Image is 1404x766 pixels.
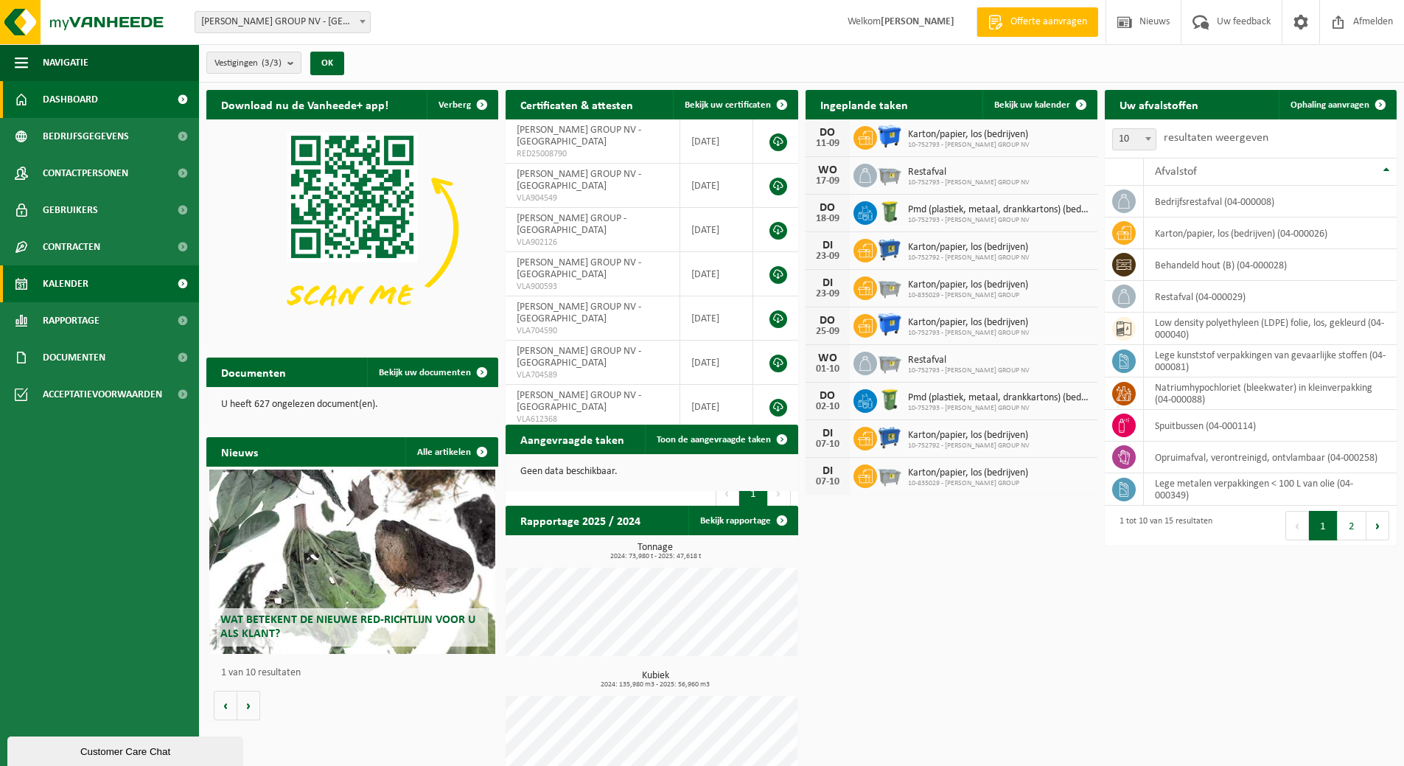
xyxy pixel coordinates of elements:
span: 10 [1112,128,1156,150]
h2: Certificaten & attesten [506,90,648,119]
span: Wat betekent de nieuwe RED-richtlijn voor u als klant? [220,614,475,640]
span: 10-752793 - [PERSON_NAME] GROUP NV [908,366,1030,375]
p: Geen data beschikbaar. [520,467,783,477]
div: 07-10 [813,477,842,487]
a: Wat betekent de nieuwe RED-richtlijn voor u als klant? [209,470,495,654]
span: Karton/papier, los (bedrijven) [908,467,1028,479]
span: 10-752793 - [PERSON_NAME] GROUP NV [908,178,1030,187]
td: lege kunststof verpakkingen van gevaarlijke stoffen (04-000081) [1144,345,1397,377]
span: Rapportage [43,302,99,339]
span: Restafval [908,167,1030,178]
span: Afvalstof [1155,166,1197,178]
a: Alle artikelen [405,437,497,467]
td: natriumhypochloriet (bleekwater) in kleinverpakking (04-000088) [1144,377,1397,410]
span: 10-835029 - [PERSON_NAME] GROUP [908,291,1028,300]
span: 10-752792 - [PERSON_NAME] GROUP NV [908,254,1030,262]
a: Ophaling aanvragen [1279,90,1395,119]
h2: Documenten [206,358,301,386]
span: Pmd (plastiek, metaal, drankkartons) (bedrijven) [908,204,1090,216]
span: Bekijk uw certificaten [685,100,771,110]
span: Bekijk uw documenten [379,368,471,377]
td: [DATE] [680,385,753,429]
span: LEMAHIEU GROUP NV - GENT [195,11,371,33]
h3: Kubiek [513,671,797,689]
a: Offerte aanvragen [977,7,1098,37]
span: 10-835029 - [PERSON_NAME] GROUP [908,479,1028,488]
td: spuitbussen (04-000114) [1144,410,1397,442]
h3: Tonnage [513,543,797,560]
td: [DATE] [680,252,753,296]
div: WO [813,164,842,176]
span: VLA904549 [517,192,668,204]
span: Documenten [43,339,105,376]
span: Navigatie [43,44,88,81]
td: [DATE] [680,164,753,208]
label: resultaten weergeven [1164,132,1268,144]
span: [PERSON_NAME] GROUP NV - [GEOGRAPHIC_DATA] [517,390,641,413]
span: 2024: 135,980 m3 - 2025: 56,960 m3 [513,681,797,689]
span: LEMAHIEU GROUP NV - GENT [195,12,370,32]
div: 25-09 [813,327,842,337]
h2: Ingeplande taken [806,90,923,119]
td: restafval (04-000029) [1144,281,1397,313]
strong: [PERSON_NAME] [881,16,954,27]
td: [DATE] [680,208,753,252]
div: DO [813,202,842,214]
button: Previous [1285,511,1309,540]
div: DI [813,428,842,439]
div: DO [813,315,842,327]
span: Pmd (plastiek, metaal, drankkartons) (bedrijven) [908,392,1090,404]
td: bedrijfsrestafval (04-000008) [1144,186,1397,217]
span: Contactpersonen [43,155,128,192]
span: VLA900593 [517,281,668,293]
a: Bekijk uw documenten [367,358,497,387]
div: 17-09 [813,176,842,187]
span: 10-752793 - [PERSON_NAME] GROUP NV [908,216,1090,225]
div: DI [813,240,842,251]
img: WB-0240-HPE-GN-50 [877,199,902,224]
button: Vorige [214,691,237,720]
span: 2024: 73,980 t - 2025: 47,618 t [513,553,797,560]
a: Toon de aangevraagde taken [645,425,797,454]
div: DI [813,465,842,477]
count: (3/3) [262,58,282,68]
div: 11-09 [813,139,842,149]
span: VLA902126 [517,237,668,248]
img: WB-0660-HPE-BE-01 [877,425,902,450]
td: [DATE] [680,296,753,341]
img: WB-2500-GAL-GY-01 [877,462,902,487]
img: Download de VHEPlus App [206,119,498,338]
button: Vestigingen(3/3) [206,52,301,74]
p: U heeft 627 ongelezen document(en). [221,400,483,410]
iframe: chat widget [7,734,246,766]
span: [PERSON_NAME] GROUP NV - [GEOGRAPHIC_DATA] [517,346,641,369]
span: VLA704589 [517,369,668,381]
span: Toon de aangevraagde taken [657,435,771,445]
span: Vestigingen [214,52,282,74]
img: WB-2500-GAL-GY-01 [877,349,902,375]
span: Bedrijfsgegevens [43,118,129,155]
button: 1 [1309,511,1338,540]
button: OK [310,52,344,75]
h2: Rapportage 2025 / 2024 [506,506,655,535]
button: Volgende [237,691,260,720]
span: Offerte aanvragen [1007,15,1091,29]
div: 07-10 [813,439,842,450]
td: low density polyethyleen (LDPE) folie, los, gekleurd (04-000040) [1144,313,1397,345]
span: [PERSON_NAME] GROUP NV - [GEOGRAPHIC_DATA] [517,257,641,280]
img: WB-1100-HPE-BE-01 [877,312,902,337]
span: Kalender [43,265,88,302]
span: 10 [1113,129,1156,150]
img: WB-2500-GAL-GY-01 [877,274,902,299]
span: Karton/papier, los (bedrijven) [908,279,1028,291]
span: VLA612368 [517,414,668,425]
td: opruimafval, verontreinigd, ontvlambaar (04-000258) [1144,442,1397,473]
span: Bekijk uw kalender [994,100,1070,110]
span: Ophaling aanvragen [1291,100,1369,110]
div: 23-09 [813,289,842,299]
button: Next [1366,511,1389,540]
div: WO [813,352,842,364]
span: 10-752793 - [PERSON_NAME] GROUP NV [908,141,1030,150]
td: [DATE] [680,341,753,385]
div: DO [813,390,842,402]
